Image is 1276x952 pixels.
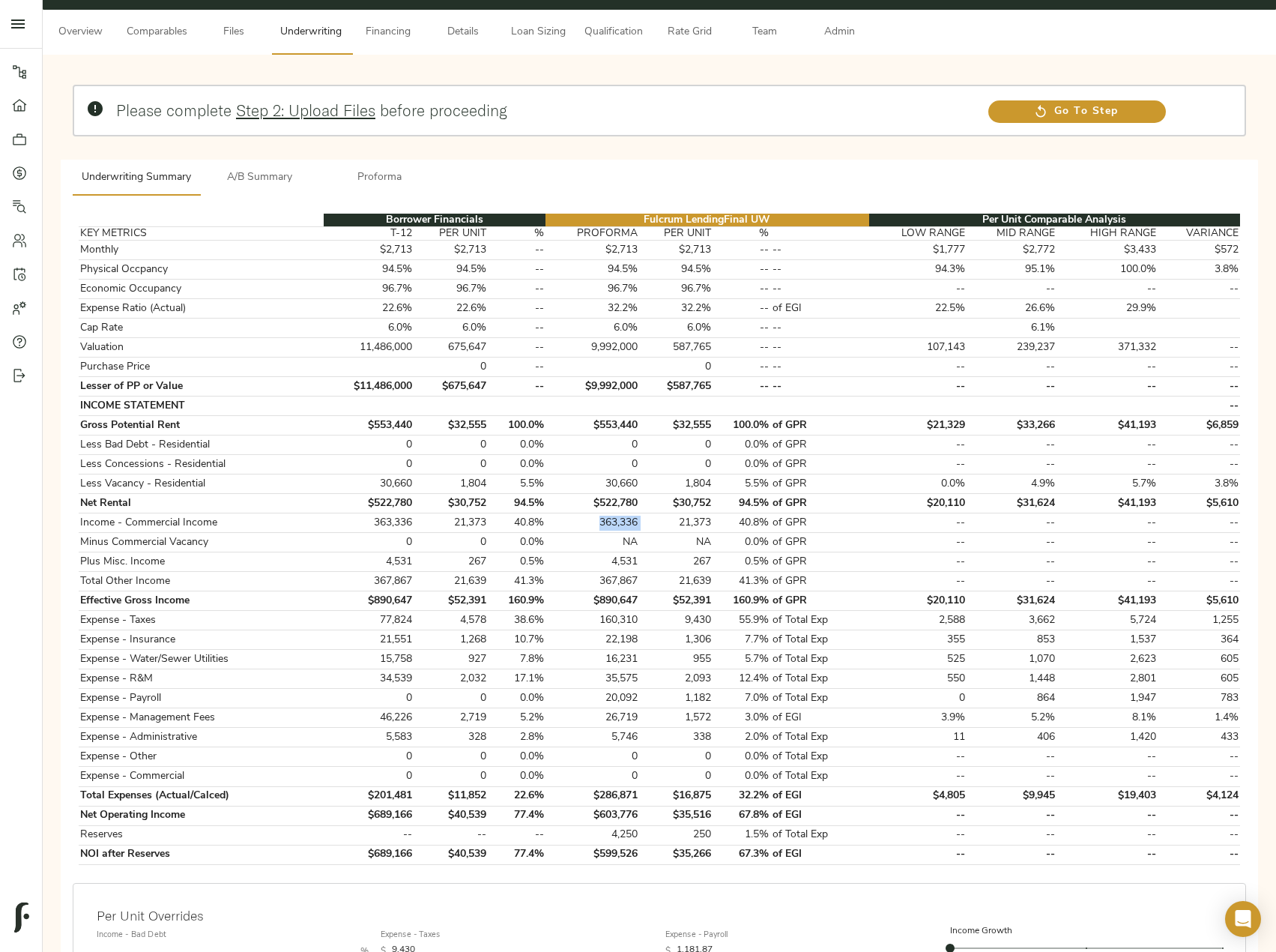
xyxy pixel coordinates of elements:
td: $31,624 [967,591,1057,611]
td: of Total Exp [771,650,869,669]
td: Physical Occpancy [79,260,324,280]
td: NA [545,533,639,552]
td: 9,430 [639,611,713,630]
td: 77,824 [324,611,414,630]
th: Fulcrum Lending Final UW [545,214,868,227]
td: 4,531 [545,552,639,572]
td: -- [1057,572,1158,591]
td: $3,433 [1057,241,1158,260]
td: 0 [414,455,488,475]
td: of Total Exp [771,630,869,650]
td: 22.5% [869,299,967,319]
td: 94.3% [869,260,967,280]
td: Expense - Payroll [79,689,324,708]
td: -- [1158,455,1240,475]
td: 1,448 [967,669,1057,689]
td: $9,992,000 [545,377,639,397]
td: 7.8% [488,650,545,669]
td: -- [967,455,1057,475]
span: Admin [811,23,868,42]
td: 22.6% [324,299,414,319]
td: $587,765 [639,377,713,397]
td: $2,713 [639,241,713,260]
td: -- [488,299,545,319]
td: 22.6% [414,299,488,319]
td: $33,266 [967,416,1057,436]
td: -- [1057,513,1158,533]
td: -- [1057,436,1158,455]
td: 0 [639,436,713,455]
td: 94.5% [713,494,771,513]
td: 0.0% [488,436,545,455]
span: Underwriting [280,23,342,42]
td: $2,713 [324,241,414,260]
td: Economic Occupancy [79,280,324,299]
span: Proforma [329,169,431,187]
th: MID RANGE [967,227,1057,241]
td: -- [488,377,545,397]
td: of GPR [771,552,869,572]
td: -- [713,319,771,338]
td: 0.0% [488,455,545,475]
td: 26.6% [967,299,1057,319]
td: 94.5% [414,260,488,280]
td: 367,867 [324,572,414,591]
td: -- [488,260,545,280]
td: -- [713,377,771,397]
td: of GPR [771,591,869,611]
td: 160.9% [488,591,545,611]
td: 94.5% [639,260,713,280]
td: 17.1% [488,669,545,689]
td: -- [1158,436,1240,455]
td: Plus Misc. Income [79,552,324,572]
td: 16,231 [545,650,639,669]
a: Go To Step [988,100,1166,123]
td: -- [869,436,967,455]
td: 21,373 [414,513,488,533]
td: 0 [324,436,414,455]
td: 35,575 [545,669,639,689]
td: 107,143 [869,338,967,358]
td: 41.3% [488,572,545,591]
td: 0.0% [869,475,967,494]
td: of Total Exp [771,669,869,689]
td: -- [967,552,1057,572]
td: -- [771,338,869,358]
td: 2,032 [414,669,488,689]
td: 21,639 [414,572,488,591]
td: -- [713,241,771,260]
td: 3.8% [1158,260,1240,280]
td: -- [771,280,869,299]
td: Effective Gross Income [79,591,324,611]
td: of GPR [771,475,869,494]
td: Valuation [79,338,324,358]
td: -- [869,572,967,591]
td: 364 [1158,630,1240,650]
td: 4,531 [324,552,414,572]
td: -- [713,260,771,280]
td: 2,623 [1057,650,1158,669]
td: Less Concessions - Residential [79,455,324,475]
td: Gross Potential Rent [79,416,324,436]
td: 21,551 [324,630,414,650]
td: Less Bad Debt - Residential [79,436,324,455]
td: 34,539 [324,669,414,689]
th: Per Unit Comparable Analysis [869,214,1240,227]
td: -- [713,299,771,319]
td: 4,578 [414,611,488,630]
td: Income - Commercial Income [79,513,324,533]
td: 5.5% [488,475,545,494]
td: 160,310 [545,611,639,630]
td: 5.5% [713,475,771,494]
td: 21,373 [639,513,713,533]
td: 55.9% [713,611,771,630]
td: 11,486,000 [324,338,414,358]
td: 927 [414,650,488,669]
td: -- [771,358,869,377]
td: of GPR [771,416,869,436]
td: of GPR [771,572,869,591]
span: Comparables [127,23,187,42]
td: -- [967,358,1057,377]
td: 605 [1158,669,1240,689]
td: $522,780 [545,494,639,513]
